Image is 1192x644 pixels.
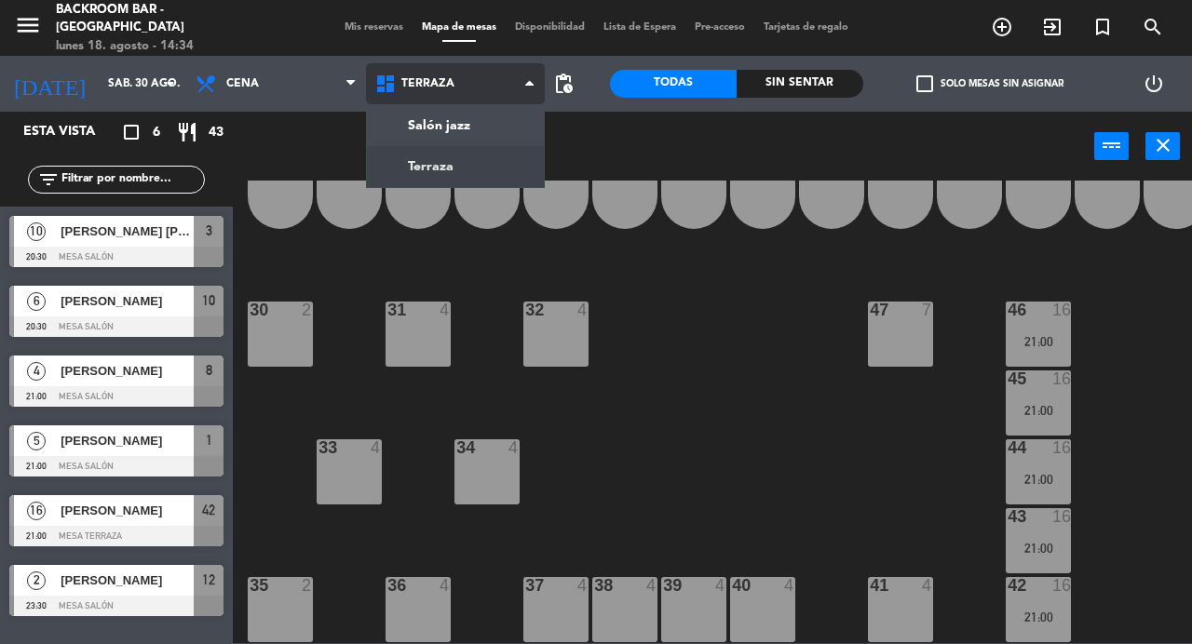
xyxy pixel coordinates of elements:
[594,22,685,33] span: Lista de Espera
[387,302,388,318] div: 31
[594,577,595,594] div: 38
[206,359,212,382] span: 8
[335,22,413,33] span: Mis reservas
[226,77,259,90] span: Cena
[159,73,182,95] i: arrow_drop_down
[1008,164,1009,181] div: 63
[318,439,319,456] div: 33
[1094,132,1129,160] button: power_input
[14,11,42,46] button: menu
[302,302,313,318] div: 2
[663,164,664,181] div: 58
[27,571,46,590] span: 2
[202,289,215,312] span: 10
[737,70,863,98] div: Sin sentar
[1008,439,1009,456] div: 44
[202,499,215,521] span: 42
[916,75,1063,92] label: Solo mesas sin asignar
[302,577,313,594] div: 2
[60,169,204,190] input: Filtrar por nombre...
[1152,134,1174,156] i: close
[525,577,526,594] div: 37
[37,168,60,191] i: filter_list
[1041,16,1063,38] i: exit_to_app
[206,429,212,451] span: 1
[1052,577,1071,594] div: 16
[440,302,451,318] div: 4
[916,75,933,92] span: check_box_outline_blank
[371,439,382,456] div: 4
[610,70,737,98] div: Todas
[508,439,520,456] div: 4
[663,577,664,594] div: 39
[1008,508,1009,525] div: 43
[1129,164,1140,181] div: 1
[27,362,46,381] span: 4
[715,577,726,594] div: 4
[209,122,223,143] span: 43
[715,164,726,181] div: 1
[153,122,160,143] span: 6
[646,577,657,594] div: 4
[870,577,871,594] div: 41
[801,164,802,181] div: 60
[61,221,194,241] span: [PERSON_NAME] [PERSON_NAME]
[1101,134,1123,156] i: power_input
[318,164,319,181] div: 53
[27,292,46,311] span: 6
[1006,335,1071,348] div: 21:00
[61,570,194,590] span: [PERSON_NAME]
[870,164,871,181] div: 61
[202,569,215,591] span: 12
[1008,370,1009,387] div: 45
[1052,370,1071,387] div: 16
[1145,164,1146,181] div: 65
[1006,473,1071,486] div: 21:00
[577,302,589,318] div: 4
[302,164,313,181] div: 1
[1008,302,1009,318] div: 46
[56,37,284,56] div: lunes 18. agosto - 14:34
[732,577,733,594] div: 40
[506,22,594,33] span: Disponibilidad
[552,73,575,95] span: pending_actions
[784,164,795,181] div: 1
[922,577,933,594] div: 4
[440,577,451,594] div: 4
[56,1,284,37] div: Backroom Bar - [GEOGRAPHIC_DATA]
[577,164,589,181] div: 1
[1091,16,1114,38] i: turned_in_not
[61,361,194,381] span: [PERSON_NAME]
[594,164,595,181] div: 57
[1142,16,1164,38] i: search
[1145,132,1180,160] button: close
[870,302,871,318] div: 47
[387,577,388,594] div: 36
[991,16,1013,38] i: add_circle_outline
[27,502,46,520] span: 16
[922,302,933,318] div: 7
[1052,508,1071,525] div: 16
[1006,404,1071,417] div: 21:00
[1052,439,1071,456] div: 16
[61,431,194,450] span: [PERSON_NAME]
[176,121,198,143] i: restaurant
[61,291,194,311] span: [PERSON_NAME]
[367,146,545,187] a: Terraza
[685,22,754,33] span: Pre-acceso
[922,164,933,181] div: 1
[1060,164,1071,181] div: 1
[646,164,657,181] div: 1
[1008,577,1009,594] div: 42
[14,11,42,39] i: menu
[1143,73,1165,95] i: power_settings_new
[525,302,526,318] div: 32
[1077,164,1077,181] div: 64
[367,105,545,146] a: Salón jazz
[577,577,589,594] div: 4
[413,22,506,33] span: Mapa de mesas
[401,77,454,90] span: Terraza
[732,164,733,181] div: 59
